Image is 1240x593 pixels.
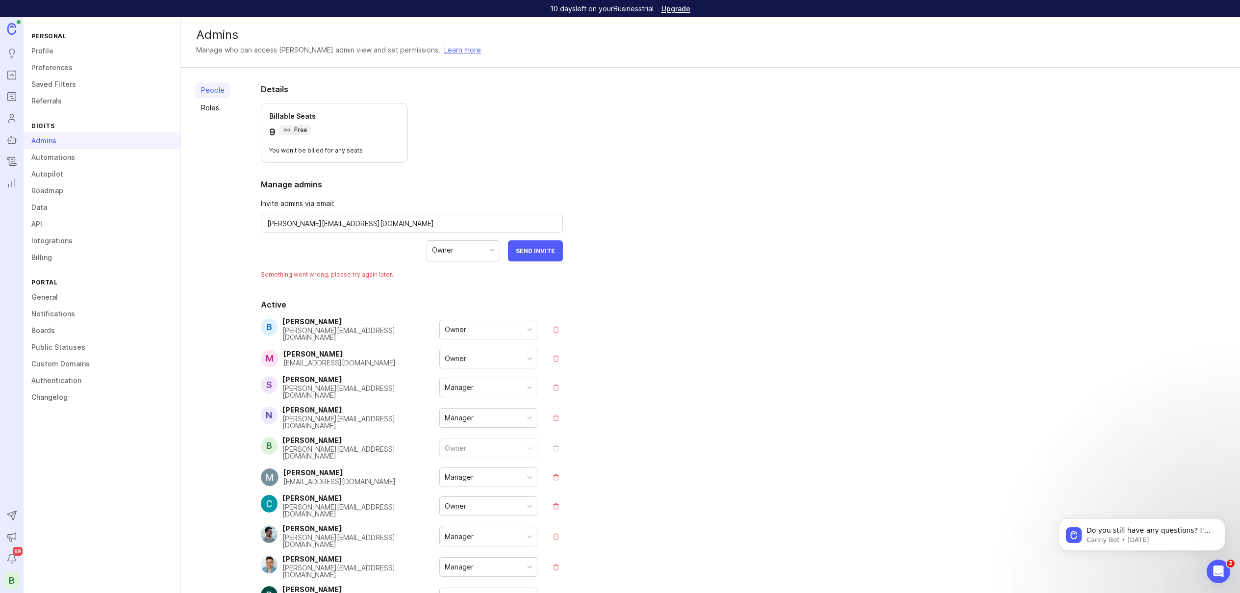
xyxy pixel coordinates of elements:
div: B [261,318,278,336]
div: Owner [445,353,466,364]
a: Preferences [24,59,180,76]
button: remove [549,530,563,543]
a: Portal [3,66,21,84]
div: [PERSON_NAME] [282,407,439,413]
a: Billing [24,249,180,266]
a: Public Statuses [24,339,180,356]
a: Roadmaps [3,88,21,105]
a: Roles [195,100,230,116]
a: Automations [24,149,180,166]
div: [EMAIL_ADDRESS][DOMAIN_NAME] [283,478,396,485]
a: Saved Filters [24,76,180,93]
p: Billable Seats [269,111,400,121]
div: [PERSON_NAME] [282,556,439,563]
div: Owner [445,443,466,454]
button: Announcements [3,528,21,546]
a: Autopilot [3,131,21,149]
a: People [195,82,230,98]
div: [PERSON_NAME][EMAIL_ADDRESS][DOMAIN_NAME] [282,504,439,517]
a: Profile [24,43,180,59]
a: Reporting [3,174,21,192]
a: Autopilot [24,166,180,182]
button: remove [549,323,563,336]
div: M [261,350,278,367]
div: [PERSON_NAME] [283,351,396,358]
button: Send to Autopilot [3,507,21,524]
span: Invite admins via email: [261,198,563,209]
button: Notifications [3,550,21,567]
div: Owner [445,324,466,335]
a: Users [3,109,21,127]
textarea: [PERSON_NAME][EMAIL_ADDRESS][DOMAIN_NAME] [267,218,557,229]
a: Data [24,199,180,216]
button: remove [549,560,563,574]
a: Ideas [3,45,21,62]
div: [PERSON_NAME][EMAIL_ADDRESS][DOMAIN_NAME] [282,385,439,399]
div: [PERSON_NAME][EMAIL_ADDRESS][DOMAIN_NAME] [282,565,439,578]
a: Changelog [3,153,21,170]
div: Manage who can access [PERSON_NAME] admin view and set permissions. [196,45,440,55]
div: B [261,437,278,455]
h2: Details [261,83,563,95]
div: [PERSON_NAME] [282,525,439,532]
div: [PERSON_NAME] [282,586,439,593]
p: 10 days left on your Business trial [550,4,654,14]
h2: Manage admins [261,179,563,190]
iframe: Intercom notifications message [1044,498,1240,567]
span: Something went wrong, please try again later. [261,266,563,283]
button: remove [549,499,563,513]
div: [PERSON_NAME][EMAIL_ADDRESS][DOMAIN_NAME] [282,446,439,460]
img: Craig Walker [260,495,278,513]
button: remove [549,381,563,394]
button: remove [549,411,563,425]
a: General [24,289,180,306]
a: Roadmap [24,182,180,199]
h2: Active [261,299,563,310]
button: B [3,571,21,589]
div: [PERSON_NAME] [282,318,439,325]
a: API [24,216,180,232]
a: Upgrade [661,5,690,12]
a: Learn more [444,45,481,55]
div: Owner [445,501,466,512]
div: Manager [445,413,474,423]
div: Portal [24,276,180,289]
a: Authentication [24,372,180,389]
div: Manager [445,382,474,393]
img: Carlos [260,525,278,543]
div: [EMAIL_ADDRESS][DOMAIN_NAME] [283,360,396,366]
span: 2 [1227,560,1235,567]
div: Owner [432,245,454,256]
a: Changelog [24,389,180,406]
div: [PERSON_NAME][EMAIL_ADDRESS][DOMAIN_NAME] [282,415,439,429]
span: Send Invite [516,247,555,255]
div: Admins [196,29,1224,41]
div: Personal [24,29,180,43]
span: 99 [13,547,23,556]
p: You won't be billed for any seats [269,147,400,155]
div: Digits [24,119,180,132]
button: remove [549,441,563,455]
p: Free [283,126,307,134]
iframe: Intercom live chat [1207,560,1230,583]
a: Boards [24,322,180,339]
button: remove [549,470,563,484]
button: remove [549,352,563,365]
a: Custom Domains [24,356,180,372]
div: [PERSON_NAME] [283,469,396,476]
div: [PERSON_NAME][EMAIL_ADDRESS][DOMAIN_NAME] [282,534,439,548]
div: Manager [445,531,474,542]
div: [PERSON_NAME] [282,495,439,502]
img: Erik Leib [260,556,278,573]
img: Canny Home [7,23,16,34]
div: [PERSON_NAME] [282,437,439,444]
a: Notifications [24,306,180,322]
div: S [261,376,278,394]
div: Manager [445,472,474,483]
p: 9 [269,125,276,139]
